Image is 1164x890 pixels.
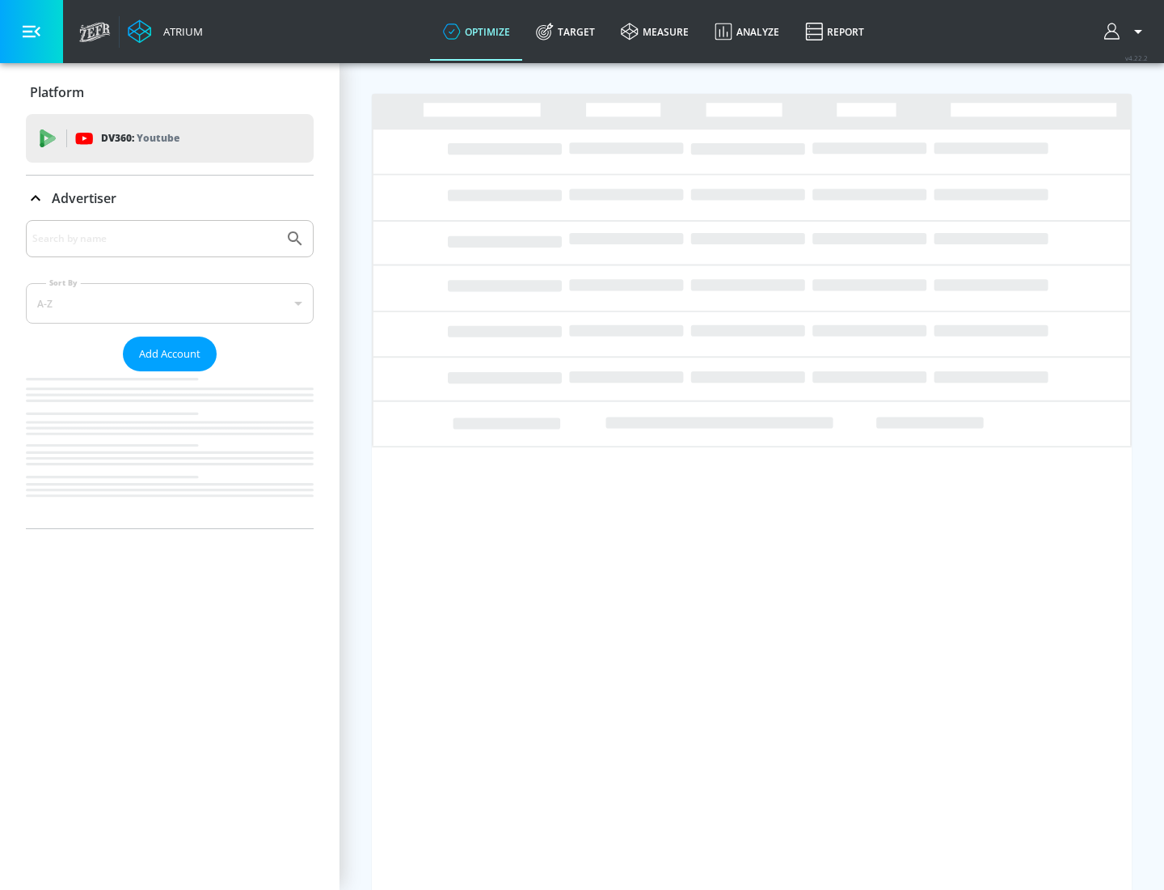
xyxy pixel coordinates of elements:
a: Atrium [128,19,203,44]
p: Advertiser [52,189,116,207]
a: optimize [430,2,523,61]
nav: list of Advertiser [26,371,314,528]
p: DV360: [101,129,179,147]
a: Analyze [702,2,792,61]
div: DV360: Youtube [26,114,314,163]
button: Add Account [123,337,217,371]
label: Sort By [46,278,81,288]
a: Report [792,2,877,61]
div: Advertiser [26,220,314,528]
span: Add Account [139,345,200,363]
div: Advertiser [26,176,314,221]
span: v 4.22.2 [1125,53,1148,62]
div: Platform [26,70,314,115]
div: A-Z [26,283,314,324]
input: Search by name [32,228,277,249]
p: Platform [30,83,84,101]
a: measure [608,2,702,61]
p: Youtube [137,129,179,146]
div: Atrium [157,24,203,39]
a: Target [523,2,608,61]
